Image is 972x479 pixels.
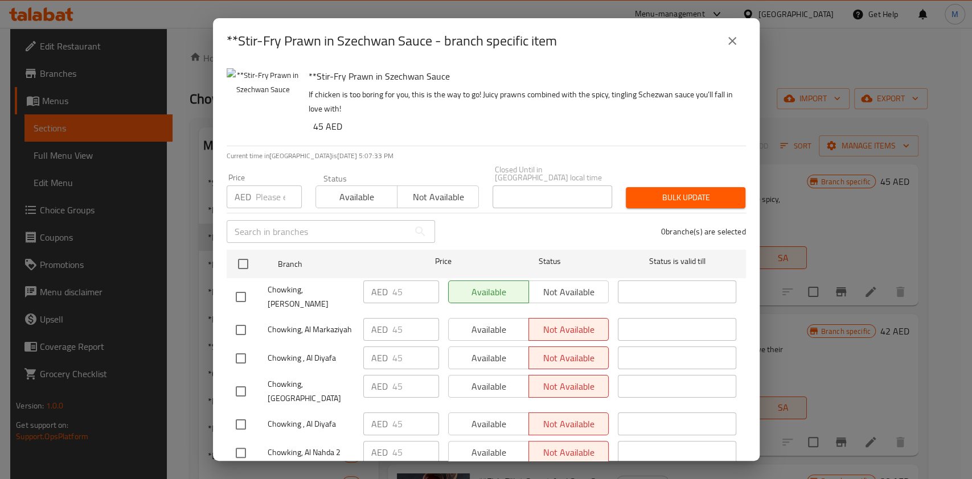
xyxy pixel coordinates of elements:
button: close [719,27,746,55]
p: AED [371,445,388,459]
input: Please enter price [392,412,439,435]
input: Please enter price [392,375,439,398]
span: Branch [278,257,396,271]
span: Status is valid till [618,254,736,269]
img: **Stir-Fry Prawn in Szechwan Sauce [227,68,300,141]
span: Chowking, Al Nahda 2 [268,445,354,460]
button: Bulk update [626,187,745,208]
p: AED [371,351,388,365]
p: AED [371,379,388,393]
button: Not available [397,185,479,208]
span: Bulk update [635,191,736,205]
input: Please enter price [392,346,439,369]
p: AED [371,285,388,299]
input: Please enter price [392,318,439,341]
input: Please enter price [256,185,302,208]
h6: **Stir-Fry Prawn in Szechwan Sauce [309,68,737,84]
p: Current time in [GEOGRAPHIC_DATA] is [DATE] 5:07:33 PM [227,151,746,161]
p: If chicken is too boring for you, this is the way to go! Juicy prawns combined with the spicy, ti... [309,88,737,116]
p: AED [235,190,251,204]
h6: 45 AED [313,118,737,134]
span: Status [490,254,609,269]
p: 0 branche(s) are selected [661,226,746,237]
span: Not available [402,189,474,205]
span: Chowking, [GEOGRAPHIC_DATA] [268,377,354,406]
span: Chowking , Al Diyafa [268,417,354,431]
input: Please enter price [392,280,439,303]
span: Available [321,189,393,205]
span: Chowking, Al Markaziyah [268,323,354,337]
button: Available [315,185,397,208]
p: AED [371,417,388,431]
input: Search in branches [227,220,409,243]
span: Price [405,254,481,269]
p: AED [371,323,388,336]
h2: **Stir-Fry Prawn in Szechwan Sauce - branch specific item [227,32,557,50]
span: Chowking, [PERSON_NAME] [268,283,354,311]
input: Please enter price [392,441,439,464]
span: Chowking , Al Diyafa [268,351,354,365]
